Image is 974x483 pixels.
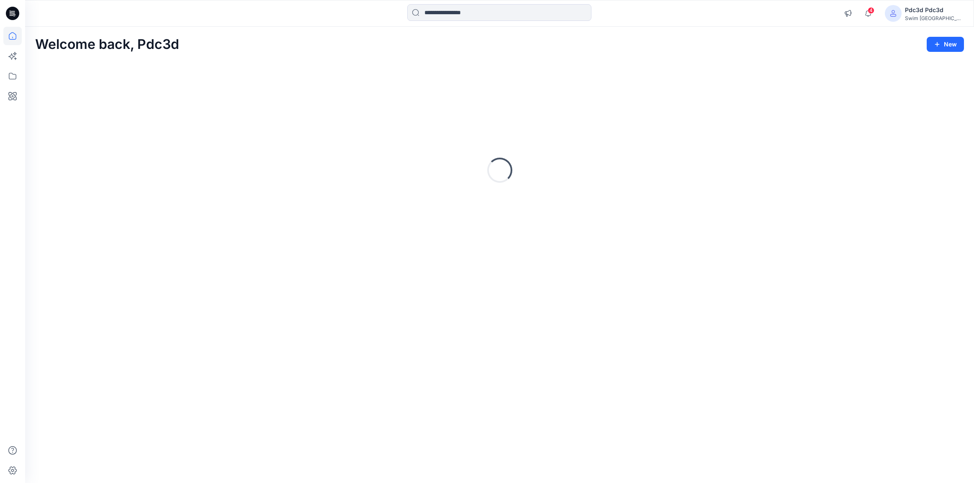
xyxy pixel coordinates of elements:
div: Pdc3d Pdc3d [905,5,964,15]
button: New [927,37,964,52]
span: 4 [868,7,874,14]
h2: Welcome back, Pdc3d [35,37,179,52]
div: Swim [GEOGRAPHIC_DATA] [905,15,964,21]
svg: avatar [890,10,897,17]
